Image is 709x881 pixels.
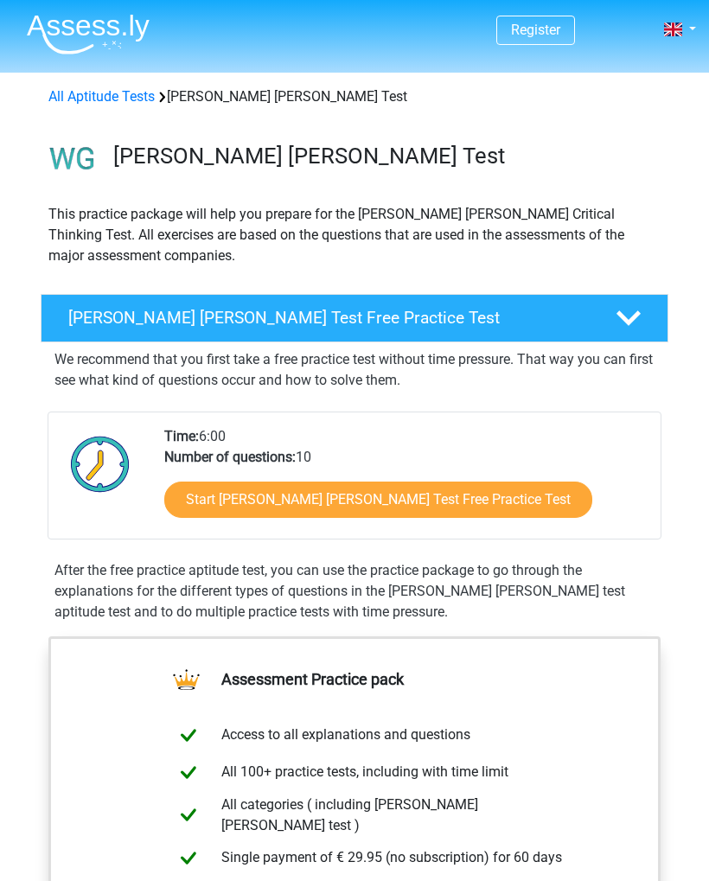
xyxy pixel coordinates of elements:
[164,449,296,465] b: Number of questions:
[164,428,199,444] b: Time:
[42,86,667,107] div: [PERSON_NAME] [PERSON_NAME] Test
[62,426,138,501] img: Clock
[48,88,155,105] a: All Aptitude Tests
[151,426,660,539] div: 6:00 10
[164,482,592,518] a: Start [PERSON_NAME] [PERSON_NAME] Test Free Practice Test
[113,143,655,169] h3: [PERSON_NAME] [PERSON_NAME] Test
[48,560,661,622] div: After the free practice aptitude test, you can use the practice package to go through the explana...
[68,308,591,328] h4: [PERSON_NAME] [PERSON_NAME] Test Free Practice Test
[42,128,104,190] img: watson glaser test
[54,349,655,391] p: We recommend that you first take a free practice test without time pressure. That way you can fir...
[27,14,150,54] img: Assessly
[48,204,661,266] p: This practice package will help you prepare for the [PERSON_NAME] [PERSON_NAME] Critical Thinking...
[511,22,560,38] a: Register
[34,294,675,342] a: [PERSON_NAME] [PERSON_NAME] Test Free Practice Test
